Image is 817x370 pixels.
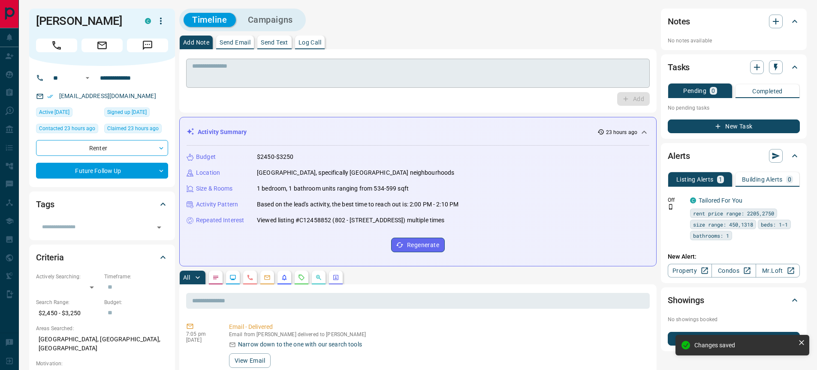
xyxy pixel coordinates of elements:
a: [EMAIL_ADDRESS][DOMAIN_NAME] [59,92,156,99]
div: Tue Oct 14 2025 [104,124,168,136]
div: Activity Summary23 hours ago [187,124,649,140]
button: View Email [229,353,271,368]
span: rent price range: 2205,2750 [693,209,774,218]
p: Completed [752,88,783,94]
svg: Email Verified [47,93,53,99]
svg: Listing Alerts [281,274,288,281]
p: Repeated Interest [196,216,244,225]
p: No showings booked [668,316,800,323]
button: Open [82,73,93,83]
p: Email - Delivered [229,322,646,331]
a: Condos [711,264,756,277]
div: Tue Oct 14 2025 [36,107,100,119]
div: Notes [668,11,800,32]
div: Renter [36,140,168,156]
p: Add Note [183,39,209,45]
p: $2450-$3250 [257,152,293,161]
div: Tags [36,194,168,215]
p: Send Email [220,39,250,45]
p: 0 [711,88,715,94]
div: Changes saved [694,342,795,349]
p: Activity Pattern [196,200,238,209]
div: Criteria [36,247,168,268]
h2: Notes [668,15,690,28]
span: beds: 1-1 [761,220,788,229]
div: Tue Oct 14 2025 [104,107,168,119]
svg: Emails [264,274,271,281]
div: Tasks [668,57,800,78]
span: Call [36,39,77,52]
h2: Alerts [668,149,690,163]
p: Budget: [104,298,168,306]
svg: Opportunities [315,274,322,281]
button: New Task [668,119,800,133]
span: Contacted 23 hours ago [39,124,95,133]
h2: Showings [668,293,704,307]
h2: Criteria [36,251,64,264]
button: Timeline [184,13,236,27]
p: 1 [719,176,722,182]
div: condos.ca [690,197,696,203]
h2: Tags [36,197,54,211]
div: Tue Oct 14 2025 [36,124,100,136]
h2: Tasks [668,60,690,74]
span: Active [DATE] [39,108,69,116]
p: Narrow down to the one with our search tools [238,340,362,349]
p: All [183,275,190,280]
p: Areas Searched: [36,325,168,332]
p: No pending tasks [668,101,800,114]
p: Building Alerts [742,176,783,182]
p: Budget [196,152,216,161]
span: Claimed 23 hours ago [107,124,159,133]
p: Location [196,168,220,177]
p: 23 hours ago [606,128,637,136]
div: Future Follow Up [36,163,168,179]
div: condos.ca [145,18,151,24]
h1: [PERSON_NAME] [36,14,132,28]
p: Off [668,196,685,204]
svg: Push Notification Only [668,204,674,210]
svg: Requests [298,274,305,281]
p: [GEOGRAPHIC_DATA], specifically [GEOGRAPHIC_DATA] neighbourhoods [257,168,454,177]
p: Search Range: [36,298,100,306]
p: Timeframe: [104,273,168,280]
span: Signed up [DATE] [107,108,147,116]
p: Actively Searching: [36,273,100,280]
button: New Showing [668,332,800,346]
svg: Calls [247,274,253,281]
span: Email [81,39,123,52]
a: Property [668,264,712,277]
p: [GEOGRAPHIC_DATA], [GEOGRAPHIC_DATA], [GEOGRAPHIC_DATA] [36,332,168,355]
svg: Agent Actions [332,274,339,281]
svg: Notes [212,274,219,281]
p: 7:05 pm [186,331,216,337]
p: No notes available [668,37,800,45]
span: Message [127,39,168,52]
button: Regenerate [391,238,445,252]
a: Tailored For You [699,197,742,204]
p: New Alert: [668,252,800,261]
p: $2,450 - $3,250 [36,306,100,320]
span: bathrooms: 1 [693,231,729,240]
button: Open [153,221,165,233]
p: 0 [788,176,791,182]
svg: Lead Browsing Activity [229,274,236,281]
p: Activity Summary [198,128,247,137]
span: size range: 450,1318 [693,220,753,229]
p: Based on the lead's activity, the best time to reach out is: 2:00 PM - 2:10 PM [257,200,458,209]
div: Showings [668,290,800,310]
p: Pending [683,88,706,94]
p: Send Text [261,39,288,45]
p: Motivation: [36,360,168,367]
p: Listing Alerts [676,176,714,182]
p: 1 bedroom, 1 bathroom units ranging from 534-599 sqft [257,184,409,193]
a: Mr.Loft [756,264,800,277]
p: Size & Rooms [196,184,233,193]
p: Email from [PERSON_NAME] delivered to [PERSON_NAME] [229,331,646,337]
p: Log Call [298,39,321,45]
p: Viewed listing #C12458852 (802 - [STREET_ADDRESS]) multiple times [257,216,445,225]
div: Alerts [668,146,800,166]
p: [DATE] [186,337,216,343]
button: Campaigns [239,13,301,27]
